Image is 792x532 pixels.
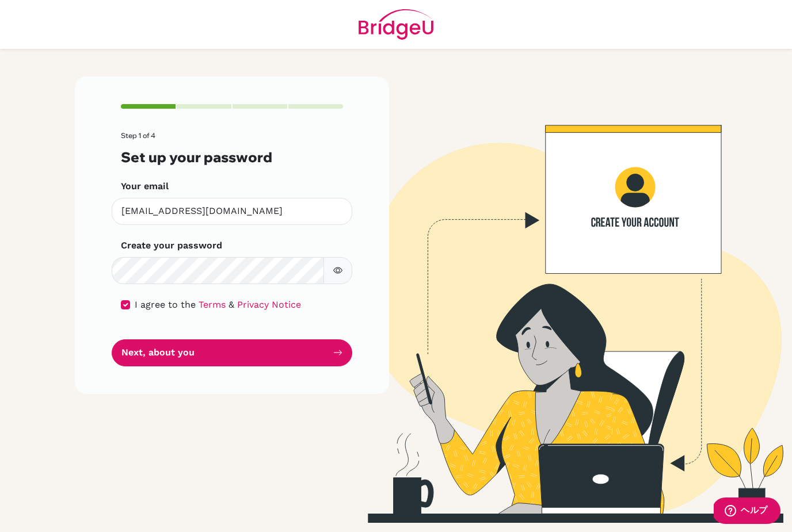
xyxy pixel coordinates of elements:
a: Privacy Notice [237,299,301,310]
a: Terms [199,299,226,310]
button: Next, about you [112,339,352,366]
iframe: ウィジェットを開いて詳しい情報を確認できます [714,497,780,526]
label: Create your password [121,239,222,252]
span: I agree to the [135,299,196,310]
input: Insert your email* [112,198,352,225]
h3: Set up your password [121,149,343,166]
label: Your email [121,179,169,193]
span: Step 1 of 4 [121,131,155,140]
span: & [229,299,234,310]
